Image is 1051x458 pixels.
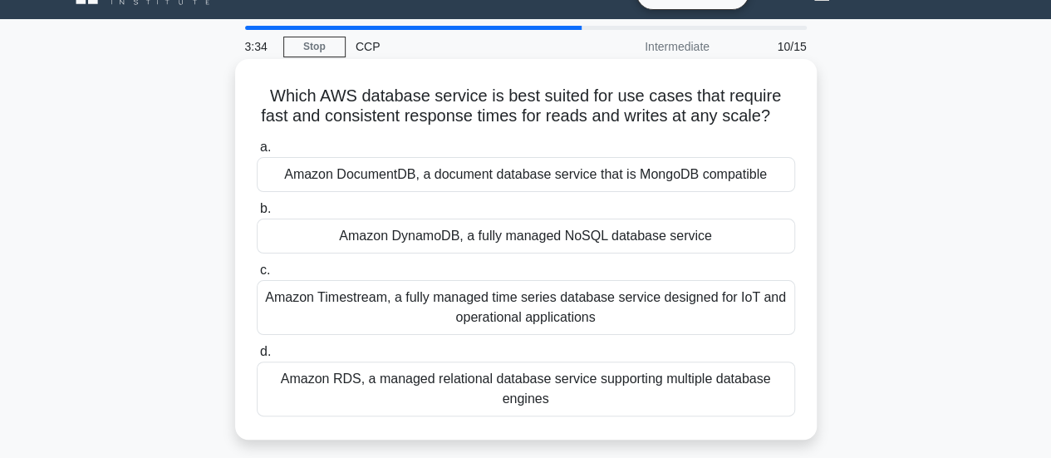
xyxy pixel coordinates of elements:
[283,37,346,57] a: Stop
[260,263,270,277] span: c.
[574,30,719,63] div: Intermediate
[235,30,283,63] div: 3:34
[719,30,817,63] div: 10/15
[257,219,795,254] div: Amazon DynamoDB, a fully managed NoSQL database service
[257,362,795,416] div: Amazon RDS, a managed relational database service supporting multiple database engines
[346,30,574,63] div: CCP
[260,201,271,215] span: b.
[260,344,271,358] span: d.
[257,280,795,335] div: Amazon Timestream, a fully managed time series database service designed for IoT and operational ...
[260,140,271,154] span: a.
[255,86,797,127] h5: Which AWS database service is best suited for use cases that require fast and consistent response...
[257,157,795,192] div: Amazon DocumentDB, a document database service that is MongoDB compatible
